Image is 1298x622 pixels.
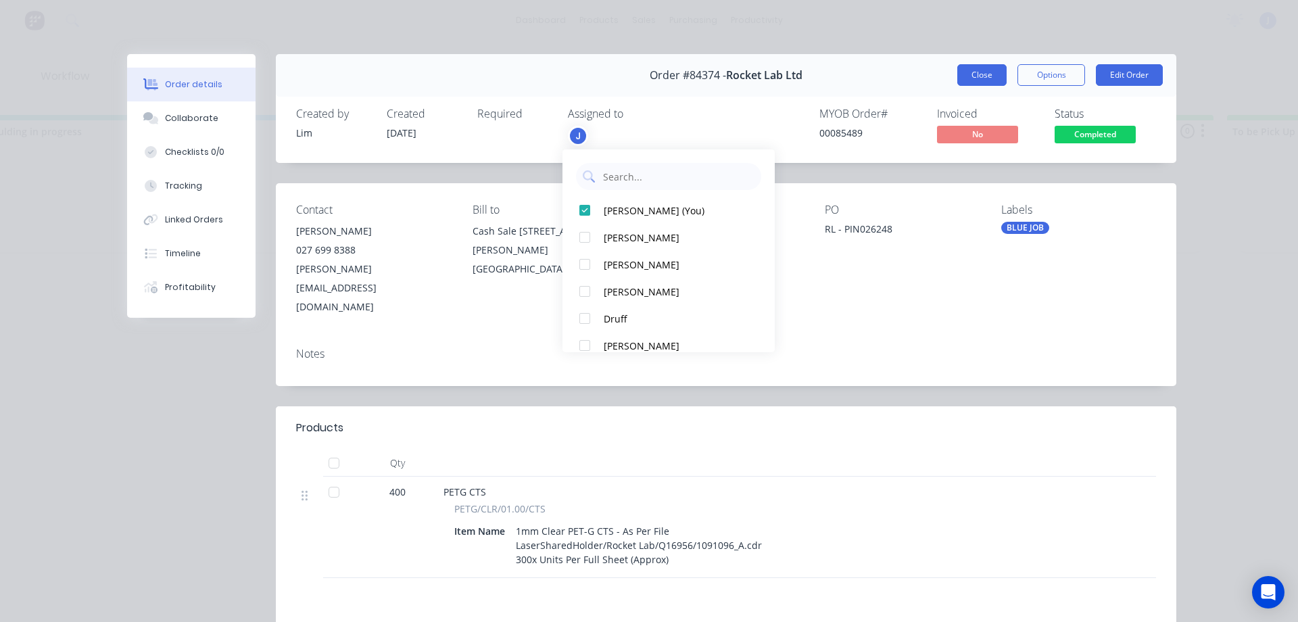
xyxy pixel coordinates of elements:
button: Timeline [127,237,256,270]
div: Tracking [165,180,202,192]
span: PETG CTS [443,485,486,498]
div: [PERSON_NAME]027 699 8388[PERSON_NAME][EMAIL_ADDRESS][DOMAIN_NAME] [296,222,451,316]
div: Item Name [454,521,510,541]
button: Edit Order [1096,64,1163,86]
div: [GEOGRAPHIC_DATA], 1060 [473,260,627,279]
div: Contact [296,204,451,216]
div: Labels [1001,204,1156,216]
div: Created by [296,107,370,120]
div: [PERSON_NAME] (You) [604,204,746,218]
button: Profitability [127,270,256,304]
span: Rocket Lab Ltd [726,69,802,82]
div: Linked Orders [165,214,223,226]
span: 400 [389,485,406,499]
button: [PERSON_NAME] (You) [562,197,775,224]
div: Products [296,420,343,436]
div: Status [1055,107,1156,120]
div: 1mm Clear PET-G CTS - As Per File LaserSharedHolder/Rocket Lab/Q16956/1091096_A.cdr 300x Units Pe... [510,521,767,569]
div: Profitability [165,281,216,293]
div: 00085489 [819,126,921,140]
span: PETG/CLR/01.00/CTS [454,502,546,516]
div: Timeline [165,247,201,260]
button: Order details [127,68,256,101]
div: Assigned to [568,107,703,120]
button: J [568,126,588,146]
span: [DATE] [387,126,416,139]
div: [PERSON_NAME] [604,258,746,272]
div: Created [387,107,461,120]
div: Open Intercom Messenger [1252,576,1284,608]
div: Invoiced [937,107,1038,120]
div: BLUE JOB [1001,222,1049,234]
button: Tracking [127,169,256,203]
button: [PERSON_NAME] [562,251,775,278]
button: [PERSON_NAME] [562,278,775,305]
div: [PERSON_NAME] [604,339,746,353]
div: Notes [296,348,1156,360]
div: 027 699 8388 [296,241,451,260]
div: [PERSON_NAME] [296,222,451,241]
button: Linked Orders [127,203,256,237]
div: Qty [357,450,438,477]
button: [PERSON_NAME] [562,332,775,359]
div: Collaborate [165,112,218,124]
div: [PERSON_NAME] [604,285,746,299]
div: [PERSON_NAME][EMAIL_ADDRESS][DOMAIN_NAME] [296,260,451,316]
span: No [937,126,1018,143]
div: [PERSON_NAME] [604,231,746,245]
button: Collaborate [127,101,256,135]
button: [PERSON_NAME] [562,224,775,251]
div: Cash Sale [STREET_ADDRESS][PERSON_NAME] [473,222,627,260]
button: Close [957,64,1007,86]
div: Lim [296,126,370,140]
button: Druff [562,305,775,332]
input: Search... [602,163,754,190]
div: Druff [604,312,746,326]
div: PO [825,204,980,216]
button: Options [1017,64,1085,86]
span: Completed [1055,126,1136,143]
div: Cash Sale [STREET_ADDRESS][PERSON_NAME][GEOGRAPHIC_DATA], 1060 [473,222,627,279]
div: Checklists 0/0 [165,146,224,158]
div: MYOB Order # [819,107,921,120]
div: Bill to [473,204,627,216]
div: Required [477,107,552,120]
button: Checklists 0/0 [127,135,256,169]
div: RL - PIN026248 [825,222,980,241]
button: Completed [1055,126,1136,146]
div: Order details [165,78,222,91]
span: Order #84374 - [650,69,726,82]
